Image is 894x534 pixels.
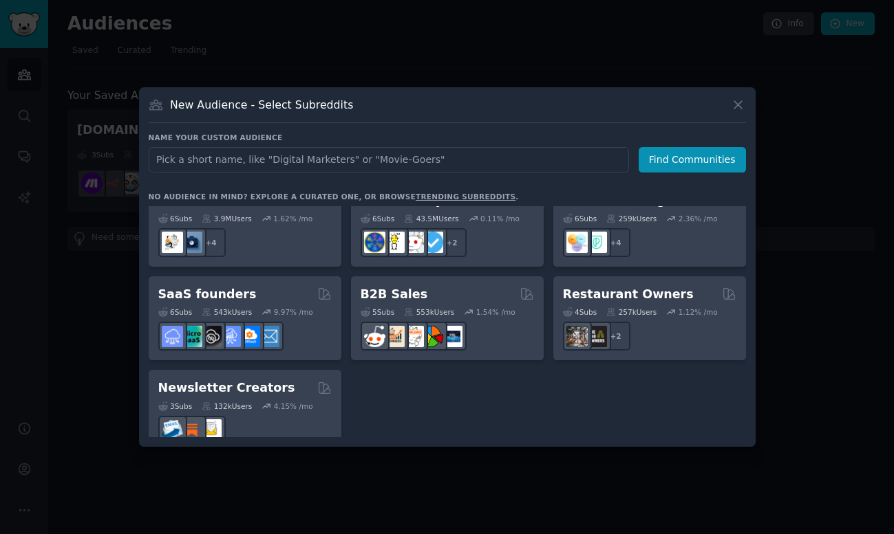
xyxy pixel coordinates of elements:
div: 4 Sub s [563,307,597,317]
div: No audience in mind? Explore a curated one, or browse . [149,192,519,201]
img: b2b_sales [403,326,424,347]
h2: SaaS founders [158,286,257,303]
div: 0.11 % /mo [480,214,520,223]
div: 3 Sub s [158,401,193,411]
img: restaurantowners [566,326,588,347]
div: + 2 [438,228,467,257]
img: B_2_B_Selling_Tips [441,326,462,347]
img: productivity [403,232,424,253]
img: microsaas [181,326,202,347]
img: SaaS_Email_Marketing [258,326,279,347]
div: 259k Users [606,214,657,223]
img: NoCodeSaaS [200,326,222,347]
a: trending subreddits [416,192,515,201]
img: salestechniques [383,326,405,347]
div: 1.62 % /mo [273,214,312,223]
div: 6 Sub s [361,214,395,223]
div: 2.36 % /mo [679,214,718,223]
button: Find Communities [639,147,746,173]
div: 543k Users [202,307,252,317]
div: 43.5M Users [404,214,458,223]
div: 1.12 % /mo [679,307,718,317]
img: ProductMgmt [586,232,607,253]
h3: New Audience - Select Subreddits [170,98,353,112]
div: 553k Users [404,307,454,317]
div: 3.9M Users [202,214,252,223]
h3: Name your custom audience [149,133,746,142]
img: RemoteJobs [162,232,183,253]
img: sales [364,326,385,347]
h2: Restaurant Owners [563,286,694,303]
div: 6 Sub s [563,214,597,223]
h2: Newsletter Creators [158,379,295,397]
div: 4.15 % /mo [274,401,313,411]
img: Newsletters [200,419,222,441]
img: getdisciplined [422,232,443,253]
div: 6 Sub s [158,214,193,223]
div: + 2 [602,322,630,351]
img: ProductManagement [566,232,588,253]
div: 1.54 % /mo [476,307,515,317]
div: + 4 [197,228,226,257]
div: 6 Sub s [158,307,193,317]
img: lifehacks [383,232,405,253]
div: 5 Sub s [361,307,395,317]
img: BarOwners [586,326,607,347]
img: SaaS [162,326,183,347]
img: SaaSSales [220,326,241,347]
div: 257k Users [606,307,657,317]
img: LifeProTips [364,232,385,253]
img: B2BSales [422,326,443,347]
div: 132k Users [202,401,252,411]
h2: B2B Sales [361,286,428,303]
img: Substack [181,419,202,441]
img: Emailmarketing [162,419,183,441]
div: + 4 [602,228,630,257]
img: B2BSaaS [239,326,260,347]
input: Pick a short name, like "Digital Marketers" or "Movie-Goers" [149,147,629,173]
div: 9.97 % /mo [274,307,313,317]
img: work [181,232,202,253]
